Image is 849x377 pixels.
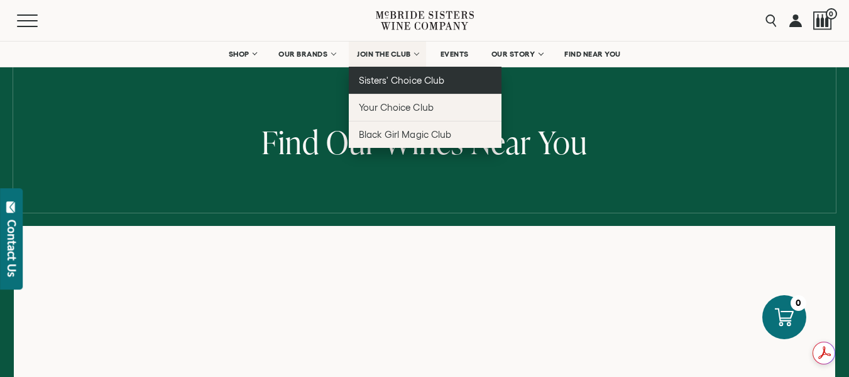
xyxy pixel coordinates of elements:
a: Sisters' Choice Club [349,67,501,94]
span: Sisters' Choice Club [359,75,444,86]
div: 0 [791,295,806,311]
a: Your Choice Club [349,94,501,121]
div: Contact Us [6,220,18,277]
span: SHOP [228,50,249,59]
span: OUR BRANDS [278,50,327,59]
span: You [538,120,588,164]
span: Black Girl Magic Club [359,129,451,140]
span: FIND NEAR YOU [564,50,621,59]
a: OUR BRANDS [270,42,342,67]
span: JOIN THE CLUB [357,50,411,59]
a: SHOP [220,42,264,67]
span: 0 [826,8,837,20]
a: FIND NEAR YOU [556,42,629,67]
span: Your Choice Club [359,102,433,113]
span: EVENTS [441,50,469,59]
a: EVENTS [432,42,477,67]
button: Mobile Menu Trigger [17,14,62,27]
a: Black Girl Magic Club [349,121,501,148]
a: OUR STORY [483,42,550,67]
a: JOIN THE CLUB [349,42,426,67]
span: OUR STORY [491,50,535,59]
span: Our [326,120,376,164]
span: Find [261,120,319,164]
